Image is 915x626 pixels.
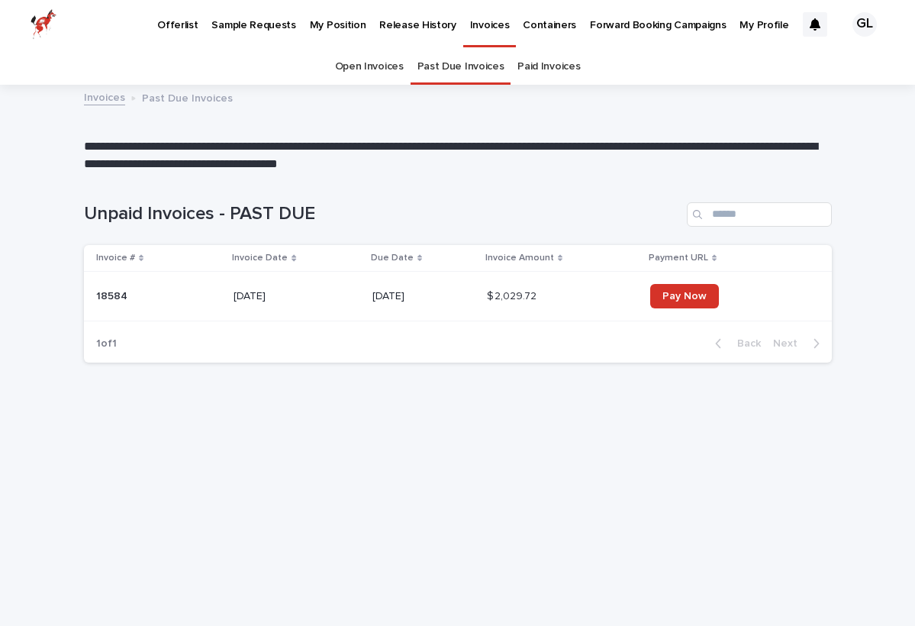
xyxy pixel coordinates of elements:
[650,284,719,308] a: Pay Now
[31,9,56,40] img: zttTXibQQrCfv9chImQE
[96,250,135,266] p: Invoice #
[372,290,475,303] p: [DATE]
[84,88,125,105] a: Invoices
[84,203,681,225] h1: Unpaid Invoices - PAST DUE
[84,272,832,321] tr: 1858418584 [DATE][DATE]$ 2,029.72$ 2,029.72 Pay Now
[773,338,807,349] span: Next
[335,49,404,85] a: Open Invoices
[852,12,877,37] div: GL
[487,287,540,303] p: $ 2,029.72
[234,290,360,303] p: [DATE]
[371,250,414,266] p: Due Date
[96,287,130,303] p: 18584
[728,338,761,349] span: Back
[703,337,767,350] button: Back
[767,337,832,350] button: Next
[417,49,504,85] a: Past Due Invoices
[517,49,580,85] a: Paid Invoices
[649,250,708,266] p: Payment URL
[232,250,288,266] p: Invoice Date
[485,250,554,266] p: Invoice Amount
[662,291,707,302] span: Pay Now
[687,202,832,227] input: Search
[84,325,129,363] p: 1 of 1
[142,89,233,105] p: Past Due Invoices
